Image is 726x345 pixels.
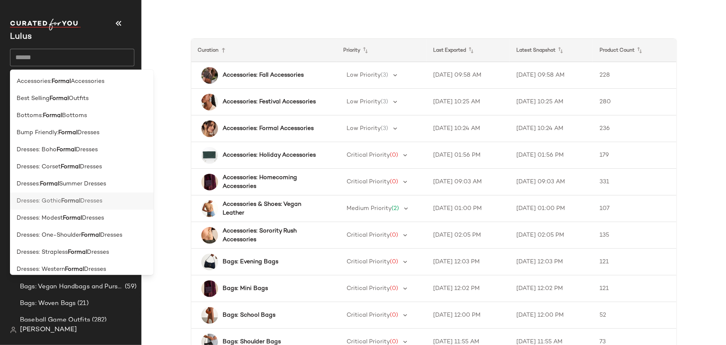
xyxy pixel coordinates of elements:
b: Accessories: Formal Accessories [223,124,314,133]
b: Formal [43,111,62,120]
td: 331 [593,169,676,195]
b: Bags: Mini Bags [223,284,268,293]
th: Last Exported [426,39,510,62]
span: Critical Priority [347,312,390,318]
td: [DATE] 01:00 PM [510,195,593,222]
td: [DATE] 12:00 PM [510,302,593,329]
span: Dresses: Western [17,265,65,274]
span: Dresses [77,128,99,137]
img: svg%3e [10,327,17,333]
img: 2720031_01_OM_2025-08-05.jpg [201,94,218,110]
b: Accessories: Homecoming Accessories [223,173,322,191]
span: Bottoms [62,111,87,120]
b: Accessories: Festival Accessories [223,97,316,106]
span: Dresses [80,197,102,205]
span: [PERSON_NAME] [20,325,77,335]
td: 121 [593,249,676,275]
b: Accessories: Sorority Rush Accessories [223,227,322,244]
span: Dresses [87,248,109,257]
td: [DATE] 09:03 AM [510,169,593,195]
span: Dresses [82,214,104,222]
td: [DATE] 09:03 AM [426,169,510,195]
img: 2753971_01_OM_2025-10-06.jpg [201,227,218,244]
span: (0) [390,312,399,318]
b: Formal [63,214,82,222]
td: [DATE] 12:03 PM [426,249,510,275]
span: Dresses: Boho [17,145,57,154]
span: Critical Priority [347,259,390,265]
span: Summer Dresses [59,180,106,188]
img: 2735831_03_OM_2025-07-21.jpg [201,120,218,137]
span: Bags: Woven Bags [20,299,76,308]
b: Accessories: Fall Accessories [223,71,304,80]
img: 2722651_03_OM_2025-09-26.jpg [201,174,218,190]
td: [DATE] 01:56 PM [510,142,593,169]
img: 2682691_03_OM_2025-09-24.jpg [201,200,218,217]
b: Formal [58,128,77,137]
th: Curation [191,39,337,62]
span: Dresses [80,162,102,171]
span: Dresses: Modest [17,214,63,222]
span: (21) [76,299,89,308]
span: Best Selling [17,94,50,103]
td: [DATE] 09:58 AM [426,62,510,89]
span: (0) [390,179,399,185]
td: [DATE] 01:56 PM [426,142,510,169]
span: (3) [381,99,389,105]
span: Dresses [100,231,122,240]
b: Formal [65,265,84,274]
span: (0) [390,232,399,238]
span: Accessories [71,77,104,86]
span: Dresses: One-Shoulder [17,231,81,240]
td: [DATE] 02:05 PM [510,222,593,249]
td: [DATE] 09:58 AM [510,62,593,89]
th: Latest Snapshot [510,39,593,62]
span: (2) [392,205,399,212]
th: Product Count [593,39,676,62]
span: Critical Priority [347,285,390,292]
img: 5769916_1184371.jpg [201,147,218,164]
td: 52 [593,302,676,329]
span: (59) [123,282,136,292]
td: [DATE] 10:24 AM [510,115,593,142]
span: Medium Priority [347,205,392,212]
td: 179 [593,142,676,169]
b: Formal [81,231,100,240]
td: 280 [593,89,676,115]
td: [DATE] 12:00 PM [426,302,510,329]
span: Bump Friendly: [17,128,58,137]
span: Critical Priority [347,179,390,185]
td: [DATE] 12:02 PM [510,275,593,302]
img: cfy_white_logo.C9jOOHJF.svg [10,19,81,30]
span: Current Company Name [10,32,32,41]
td: 228 [593,62,676,89]
b: Formal [68,248,87,257]
span: Bags: Vegan Handbags and Purses [20,282,123,292]
b: Formal [50,94,69,103]
td: [DATE] 01:00 PM [426,195,510,222]
span: Baseball Game Outfits [20,315,90,325]
span: Dresses: [17,180,40,188]
span: Dresses: Gothic [17,197,61,205]
td: [DATE] 10:25 AM [426,89,510,115]
b: Bags: School Bags [223,311,276,320]
b: Bags: Evening Bags [223,257,279,266]
b: Formal [52,77,71,86]
b: Accessories: Holiday Accessories [223,151,316,160]
img: 2753111_01_OM_2025-08-25.jpg [201,307,218,324]
span: Critical Priority [347,152,390,158]
span: Dresses: Corset [17,162,61,171]
span: Low Priority [347,99,381,105]
b: Accessories & Shoes: Vegan Leather [223,200,322,217]
b: Formal [61,162,80,171]
span: (0) [390,285,399,292]
span: Outfits [69,94,89,103]
td: 107 [593,195,676,222]
span: (0) [390,259,399,265]
img: 2722651_03_OM_2025-09-26.jpg [201,280,218,297]
b: Formal [40,180,59,188]
img: 13077881_2722731.jpg [201,67,218,84]
span: Accessories: [17,77,52,86]
b: Formal [61,197,80,205]
span: Critical Priority [347,232,390,238]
